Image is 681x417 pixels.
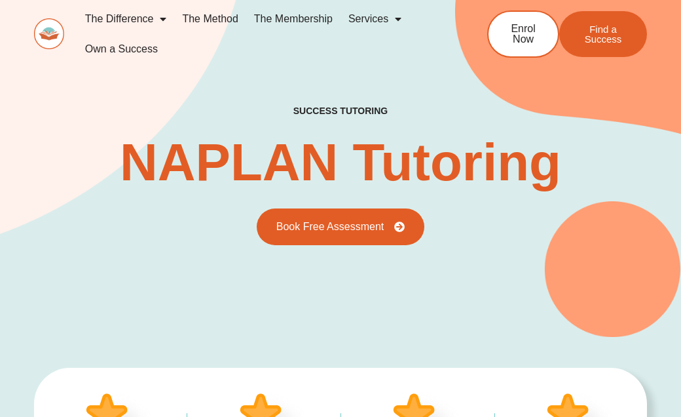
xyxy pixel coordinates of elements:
a: The Method [174,4,246,34]
a: Services [340,4,409,34]
a: The Membership [246,4,340,34]
h2: NAPLAN Tutoring [120,136,561,189]
span: Book Free Assessment [276,222,384,232]
span: Find a Success [579,24,627,44]
a: Find a Success [559,11,647,57]
a: Enrol Now [487,10,559,58]
a: Book Free Assessment [257,208,425,245]
span: Enrol Now [508,24,538,45]
nav: Menu [77,4,452,64]
h4: success tutoring [293,106,388,117]
a: The Difference [77,4,175,34]
a: Own a Success [77,34,166,64]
